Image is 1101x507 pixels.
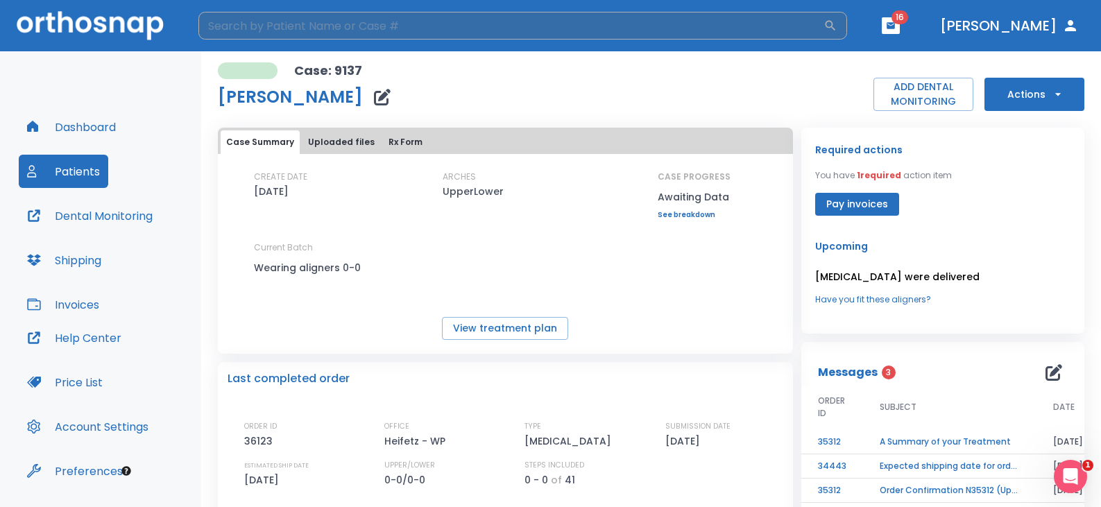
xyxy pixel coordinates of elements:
[815,268,1070,285] p: [MEDICAL_DATA] were delivered
[873,78,973,111] button: ADD DENTAL MONITORING
[19,366,111,399] button: Price List
[815,293,1070,306] a: Have you fit these aligners?
[882,366,896,379] span: 3
[815,238,1070,255] p: Upcoming
[221,130,790,154] div: tabs
[384,420,409,433] p: OFFICE
[1036,454,1100,479] td: [DATE]
[254,183,289,200] p: [DATE]
[218,89,363,105] h1: [PERSON_NAME]
[818,364,878,381] p: Messages
[801,430,863,454] td: 35312
[658,171,731,183] p: CASE PROGRESS
[244,420,277,433] p: ORDER ID
[880,401,916,413] span: SUBJECT
[565,472,575,488] p: 41
[891,10,908,24] span: 16
[228,370,350,387] p: Last completed order
[665,433,705,449] p: [DATE]
[524,459,584,472] p: STEPS INCLUDED
[1082,460,1093,471] span: 1
[801,479,863,503] td: 35312
[384,459,435,472] p: UPPER/LOWER
[294,62,362,79] p: Case: 9137
[658,189,731,205] p: Awaiting Data
[1054,460,1087,493] iframe: Intercom live chat
[815,193,899,216] button: Pay invoices
[19,454,131,488] button: Preferences
[19,110,124,144] button: Dashboard
[524,472,548,488] p: 0 - 0
[198,12,823,40] input: Search by Patient Name or Case #
[524,420,541,433] p: TYPE
[19,288,108,321] button: Invoices
[19,155,108,188] button: Patients
[1036,430,1100,454] td: [DATE]
[19,410,157,443] button: Account Settings
[244,472,284,488] p: [DATE]
[19,243,110,277] button: Shipping
[551,472,562,488] p: of
[244,433,278,449] p: 36123
[1053,401,1075,413] span: DATE
[254,241,379,254] p: Current Batch
[857,169,901,181] span: 1 required
[815,169,952,182] p: You have action item
[383,130,428,154] button: Rx Form
[221,130,300,154] button: Case Summary
[984,78,1084,111] button: Actions
[1036,479,1100,503] td: [DATE]
[863,479,1036,503] td: Order Confirmation N35312 (Upper)
[665,420,731,433] p: SUBMISSION DATE
[254,171,307,183] p: CREATE DATE
[658,211,731,219] a: See breakdown
[442,317,568,340] button: View treatment plan
[815,141,903,158] p: Required actions
[818,395,846,420] span: ORDER ID
[443,171,476,183] p: ARCHES
[524,433,616,449] p: [MEDICAL_DATA]
[863,430,1036,454] td: A Summary of your Treatment
[863,454,1036,479] td: Expected shipping date for order N35312
[801,454,863,479] td: 34443
[934,13,1084,38] button: [PERSON_NAME]
[120,465,133,477] div: Tooltip anchor
[384,433,450,449] p: Heifetz - WP
[384,472,430,488] p: 0-0/0-0
[254,259,379,276] p: Wearing aligners 0-0
[19,321,130,354] button: Help Center
[244,459,309,472] p: ESTIMATED SHIP DATE
[19,199,161,232] button: Dental Monitoring
[302,130,380,154] button: Uploaded files
[17,11,164,40] img: Orthosnap
[443,183,504,200] p: UpperLower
